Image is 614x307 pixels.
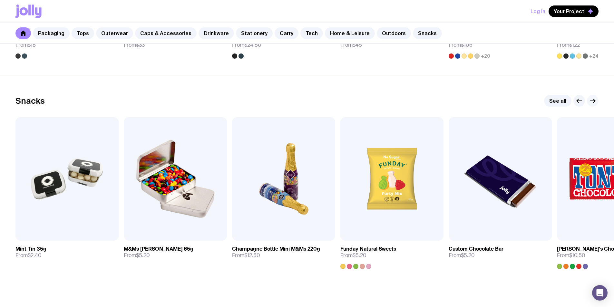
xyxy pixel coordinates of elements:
span: +20 [481,53,490,59]
button: Your Project [549,5,599,17]
h3: Funday Natural Sweets [340,246,396,252]
a: Caps & Accessories [135,27,197,39]
a: Tops [72,27,94,39]
a: Custom Chocolate BarFrom$5.20 [449,241,552,264]
span: From [124,42,145,48]
a: Sports UmbrellaFrom$24.50 [232,30,335,59]
a: Packaging [33,27,70,39]
a: Funday Natural SweetsFrom$5.20 [340,241,443,269]
div: Open Intercom Messenger [592,285,608,301]
h3: Mint Tin 35g [15,246,46,252]
a: Stationery [236,27,273,39]
span: +24 [589,53,599,59]
span: From [15,42,36,48]
span: $5.20 [461,252,475,259]
a: M&Ms [PERSON_NAME] 65gFrom$5.20 [124,241,227,264]
button: Log In [531,5,545,17]
a: Snacks [413,27,442,39]
span: $122 [569,42,580,48]
a: Carry [275,27,298,39]
a: Champagne Bottle Mini M&Ms 220gFrom$12.50 [232,241,335,264]
a: Compact Blunt UmbrellaFrom$106+20 [449,30,552,59]
a: Mint Tin 35gFrom$2.40 [15,241,119,264]
span: $33 [136,42,145,48]
a: Tech [300,27,323,39]
span: $2.40 [28,252,42,259]
a: Drinkware [199,27,234,39]
span: $5.20 [136,252,150,259]
a: Outdoors [377,27,411,39]
span: $10.50 [569,252,585,259]
span: $5.20 [353,252,366,259]
span: $45 [353,42,362,48]
span: From [232,42,261,48]
span: Your Project [554,8,584,14]
span: From [557,252,585,259]
h2: Snacks [15,96,45,106]
a: Compact UmbrellaFrom$18 [15,30,119,59]
span: From [557,42,580,48]
a: Home & Leisure [325,27,375,39]
a: Outerwear [96,27,133,39]
a: See all [544,95,571,107]
h3: M&Ms [PERSON_NAME] 65g [124,246,193,252]
span: $18 [28,42,36,48]
span: $24.50 [244,42,261,48]
h3: Champagne Bottle Mini M&Ms 220g [232,246,320,252]
span: From [232,252,260,259]
span: From [340,252,366,259]
span: From [449,252,475,259]
h3: Custom Chocolate Bar [449,246,503,252]
span: $106 [461,42,473,48]
span: From [340,42,362,48]
span: From [449,42,473,48]
span: From [15,252,42,259]
span: $12.50 [244,252,260,259]
span: From [124,252,150,259]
